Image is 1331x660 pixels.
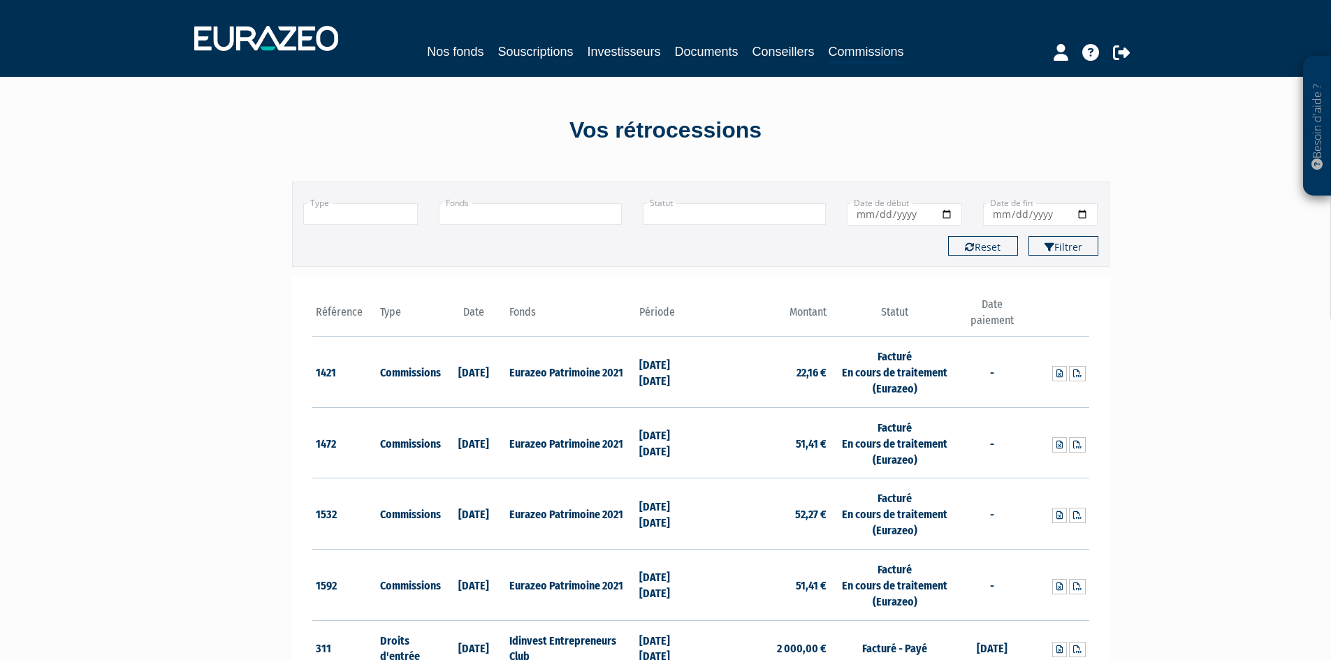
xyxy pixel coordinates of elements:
[377,337,442,408] td: Commissions
[959,337,1024,408] td: -
[506,337,635,408] td: Eurazeo Patrimoine 2021
[506,407,635,478] td: Eurazeo Patrimoine 2021
[442,407,507,478] td: [DATE]
[701,407,830,478] td: 51,41 €
[636,478,701,550] td: [DATE] [DATE]
[959,297,1024,337] th: Date paiement
[377,549,442,620] td: Commissions
[377,478,442,550] td: Commissions
[442,549,507,620] td: [DATE]
[830,407,959,478] td: Facturé En cours de traitement (Eurazeo)
[701,478,830,550] td: 52,27 €
[959,549,1024,620] td: -
[1028,236,1098,256] button: Filtrer
[701,549,830,620] td: 51,41 €
[675,42,739,61] a: Documents
[377,407,442,478] td: Commissions
[830,297,959,337] th: Statut
[312,297,377,337] th: Référence
[830,337,959,408] td: Facturé En cours de traitement (Eurazeo)
[268,115,1064,147] div: Vos rétrocessions
[442,478,507,550] td: [DATE]
[830,549,959,620] td: Facturé En cours de traitement (Eurazeo)
[312,407,377,478] td: 1472
[587,42,660,61] a: Investisseurs
[194,26,338,51] img: 1732889491-logotype_eurazeo_blanc_rvb.png
[830,478,959,550] td: Facturé En cours de traitement (Eurazeo)
[312,478,377,550] td: 1532
[636,297,701,337] th: Période
[701,297,830,337] th: Montant
[506,297,635,337] th: Fonds
[636,337,701,408] td: [DATE] [DATE]
[701,337,830,408] td: 22,16 €
[829,42,904,64] a: Commissions
[506,478,635,550] td: Eurazeo Patrimoine 2021
[636,549,701,620] td: [DATE] [DATE]
[442,337,507,408] td: [DATE]
[312,337,377,408] td: 1421
[506,549,635,620] td: Eurazeo Patrimoine 2021
[959,407,1024,478] td: -
[1309,64,1325,189] p: Besoin d'aide ?
[442,297,507,337] th: Date
[636,407,701,478] td: [DATE] [DATE]
[312,549,377,620] td: 1592
[497,42,573,61] a: Souscriptions
[959,478,1024,550] td: -
[377,297,442,337] th: Type
[427,42,483,61] a: Nos fonds
[948,236,1018,256] button: Reset
[752,42,815,61] a: Conseillers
